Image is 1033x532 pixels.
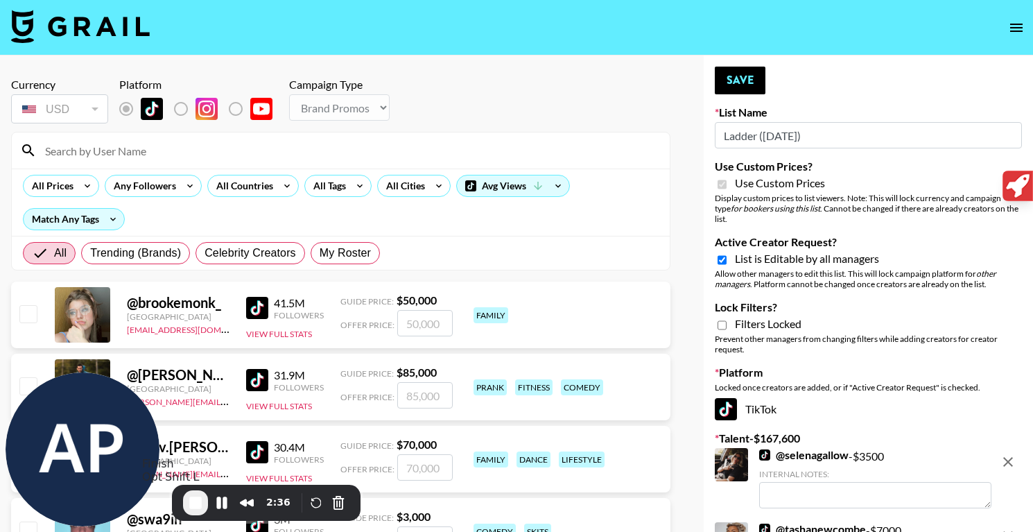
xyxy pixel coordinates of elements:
[105,175,179,196] div: Any Followers
[196,98,218,120] img: Instagram
[715,105,1022,119] label: List Name
[397,438,437,451] strong: $ 70,000
[340,392,394,402] span: Offer Price:
[397,366,437,379] strong: $ 85,000
[397,510,431,523] strong: $ 3,000
[127,456,229,466] div: [GEOGRAPHIC_DATA]
[340,320,394,330] span: Offer Price:
[127,322,266,335] a: [EMAIL_ADDRESS][DOMAIN_NAME]
[731,203,820,214] em: for bookers using this list
[397,382,453,409] input: 85,000
[246,441,268,463] img: TikTok
[205,245,296,261] span: Celebrity Creators
[246,297,268,319] img: TikTok
[54,245,67,261] span: All
[397,310,453,336] input: 50,000
[127,438,229,456] div: @ savv.[PERSON_NAME]
[559,452,605,467] div: lifestyle
[246,473,312,483] button: View Full Stats
[994,448,1022,476] button: remove
[474,307,508,323] div: family
[274,296,324,310] div: 41.5M
[340,440,394,451] span: Guide Price:
[715,382,1022,393] div: Locked once creators are added, or if "Active Creator Request" is checked.
[11,10,150,43] img: Grail Talent
[715,366,1022,379] label: Platform
[340,464,394,474] span: Offer Price:
[274,454,324,465] div: Followers
[735,317,801,331] span: Filters Locked
[516,452,550,467] div: dance
[119,78,284,92] div: Platform
[715,160,1022,173] label: Use Custom Prices?
[274,310,324,320] div: Followers
[274,368,324,382] div: 31.9M
[474,452,508,467] div: family
[715,300,1022,314] label: Lock Filters?
[246,401,312,411] button: View Full Stats
[340,368,394,379] span: Guide Price:
[474,379,507,395] div: prank
[305,175,349,196] div: All Tags
[340,296,394,307] span: Guide Price:
[397,293,437,307] strong: $ 50,000
[37,139,661,162] input: Search by User Name
[759,449,770,461] img: TikTok
[735,252,879,266] span: List is Editable by all managers
[90,245,181,261] span: Trending (Brands)
[127,366,229,384] div: @ [PERSON_NAME].[PERSON_NAME]
[715,67,765,94] button: Save
[457,175,569,196] div: Avg Views
[250,98,272,120] img: YouTube
[715,268,1022,289] div: Allow other managers to edit this list. This will lock campaign platform for . Platform cannot be...
[715,398,737,420] img: TikTok
[715,235,1022,249] label: Active Creator Request?
[759,469,991,479] div: Internal Notes:
[759,448,991,508] div: - $ 3500
[715,334,1022,354] div: Prevent other managers from changing filters while adding creators for creator request.
[397,454,453,481] input: 70,000
[127,384,229,394] div: [GEOGRAPHIC_DATA]
[246,329,312,339] button: View Full Stats
[715,431,1022,445] label: Talent - $ 167,600
[274,440,324,454] div: 30.4M
[715,268,996,289] em: other managers
[246,369,268,391] img: TikTok
[119,94,284,123] div: List locked to TikTok.
[561,379,603,395] div: comedy
[289,78,390,92] div: Campaign Type
[515,379,553,395] div: fitness
[735,176,825,190] span: Use Custom Prices
[340,513,394,523] span: Guide Price:
[24,175,76,196] div: All Prices
[320,245,371,261] span: My Roster
[14,97,105,121] div: USD
[715,193,1022,224] div: Display custom prices to list viewers. Note: This will lock currency and campaign type . Cannot b...
[208,175,276,196] div: All Countries
[24,209,124,230] div: Match Any Tags
[1002,14,1030,42] button: open drawer
[141,98,163,120] img: TikTok
[11,78,108,92] div: Currency
[715,398,1022,420] div: TikTok
[274,382,324,393] div: Followers
[759,448,849,462] a: @selenagallow
[378,175,428,196] div: All Cities
[127,294,229,311] div: @ brookemonk_
[127,311,229,322] div: [GEOGRAPHIC_DATA]
[11,92,108,126] div: Currency is locked to USD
